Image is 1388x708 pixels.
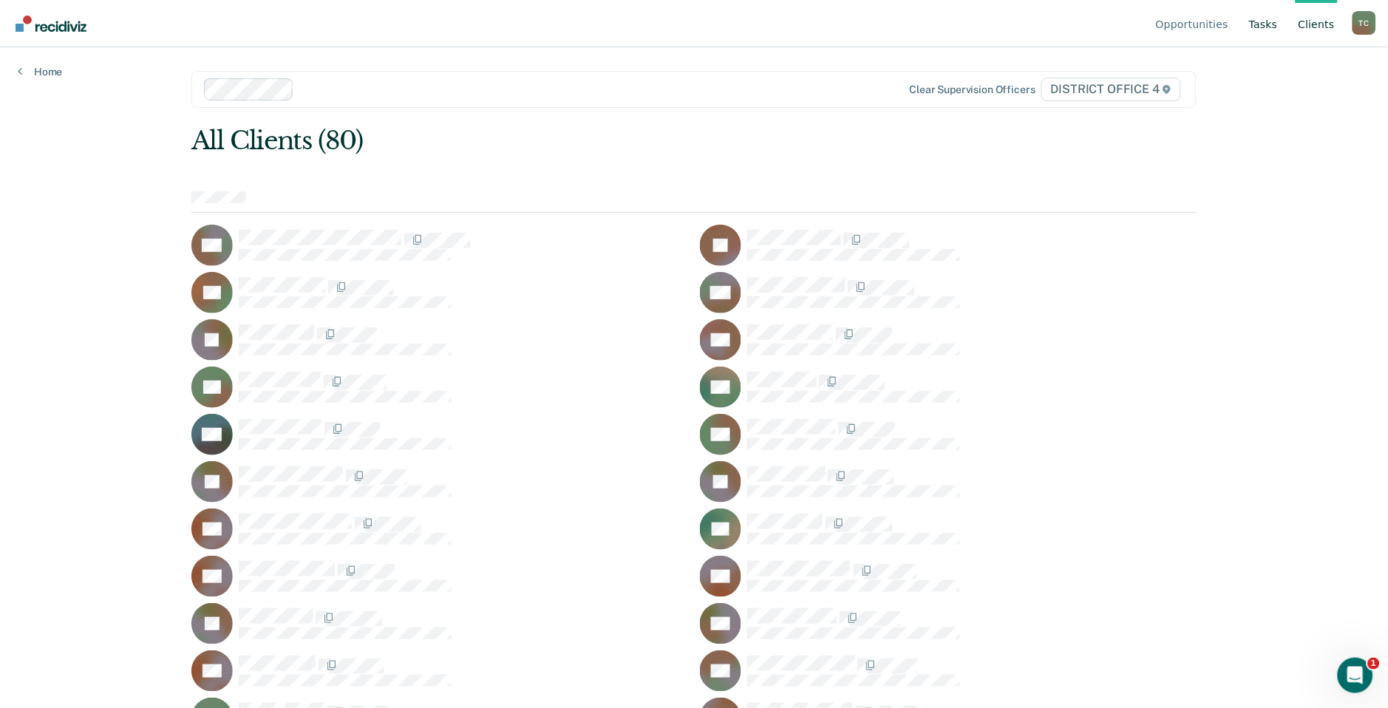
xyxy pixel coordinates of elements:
div: T C [1353,11,1376,35]
div: All Clients (80) [191,126,996,156]
div: Clear supervision officers [910,84,1035,96]
iframe: Intercom live chat [1338,658,1373,693]
button: Profile dropdown button [1353,11,1376,35]
span: 1 [1368,658,1380,670]
span: DISTRICT OFFICE 4 [1041,78,1181,101]
img: Recidiviz [16,16,86,32]
a: Home [18,65,62,78]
